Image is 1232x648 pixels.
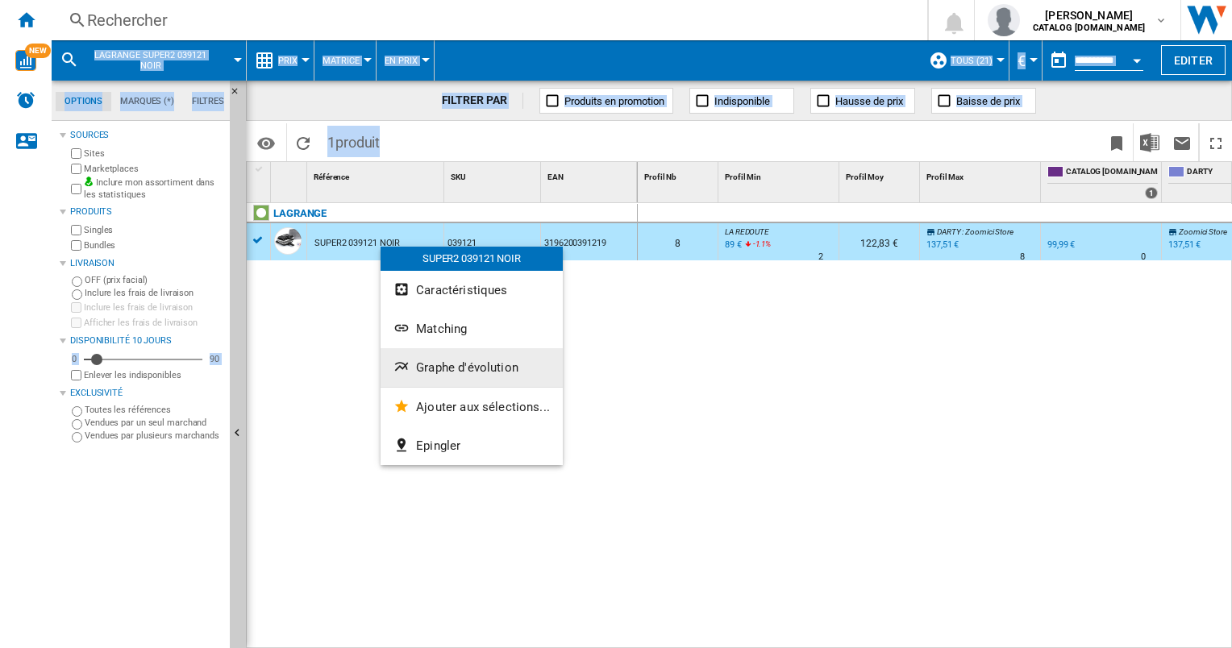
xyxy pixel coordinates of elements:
[416,283,507,297] span: Caractéristiques
[416,438,460,453] span: Epingler
[416,400,550,414] span: Ajouter aux sélections...
[381,271,563,309] button: Caractéristiques
[381,247,563,271] div: SUPER2 039121 NOIR
[416,322,467,336] span: Matching
[381,388,563,426] button: Ajouter aux sélections...
[381,348,563,387] button: Graphe d'évolution
[381,426,563,465] button: Epingler...
[416,360,518,375] span: Graphe d'évolution
[381,309,563,348] button: Matching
